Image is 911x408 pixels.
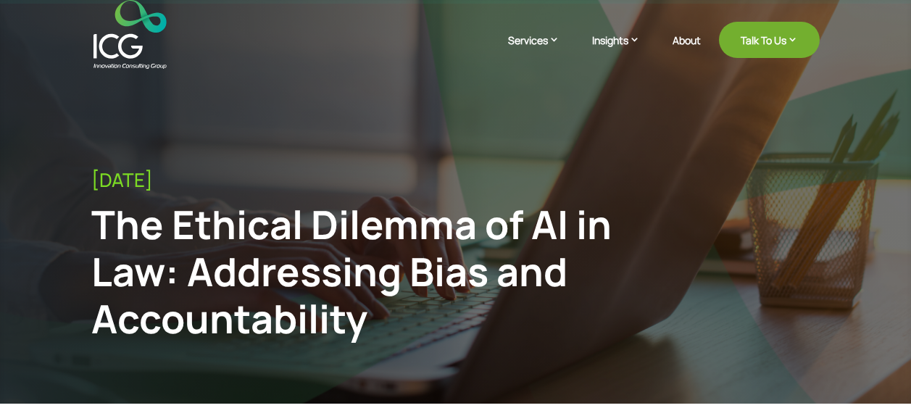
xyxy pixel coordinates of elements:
[673,35,701,69] a: About
[839,338,911,408] iframe: Chat Widget
[91,201,652,341] div: The Ethical Dilemma of AI in Law: Addressing Bias and Accountability
[719,22,820,58] a: Talk To Us
[91,169,820,191] div: [DATE]
[592,33,654,69] a: Insights
[508,33,574,69] a: Services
